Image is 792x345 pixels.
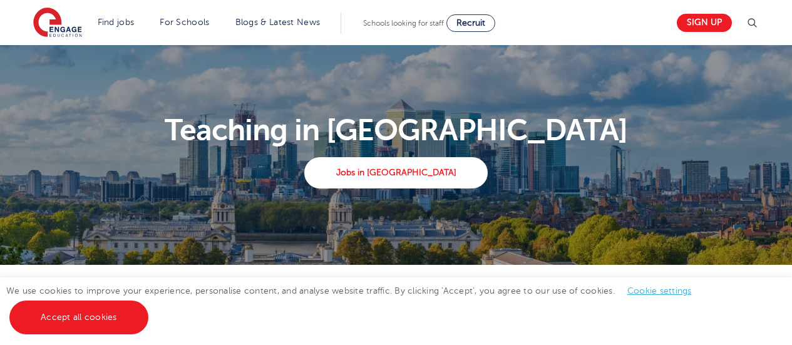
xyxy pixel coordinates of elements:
a: For Schools [160,18,209,27]
a: Cookie settings [627,286,692,296]
a: Jobs in [GEOGRAPHIC_DATA] [304,157,488,188]
span: Schools looking for staff [363,19,444,28]
a: Recruit [446,14,495,32]
img: Engage Education [33,8,82,39]
a: Sign up [677,14,732,32]
a: Accept all cookies [9,301,148,334]
span: We use cookies to improve your experience, personalise content, and analyse website traffic. By c... [6,286,704,322]
p: Teaching in [GEOGRAPHIC_DATA] [26,115,766,145]
a: Find jobs [98,18,135,27]
span: Recruit [456,18,485,28]
a: Blogs & Latest News [235,18,321,27]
